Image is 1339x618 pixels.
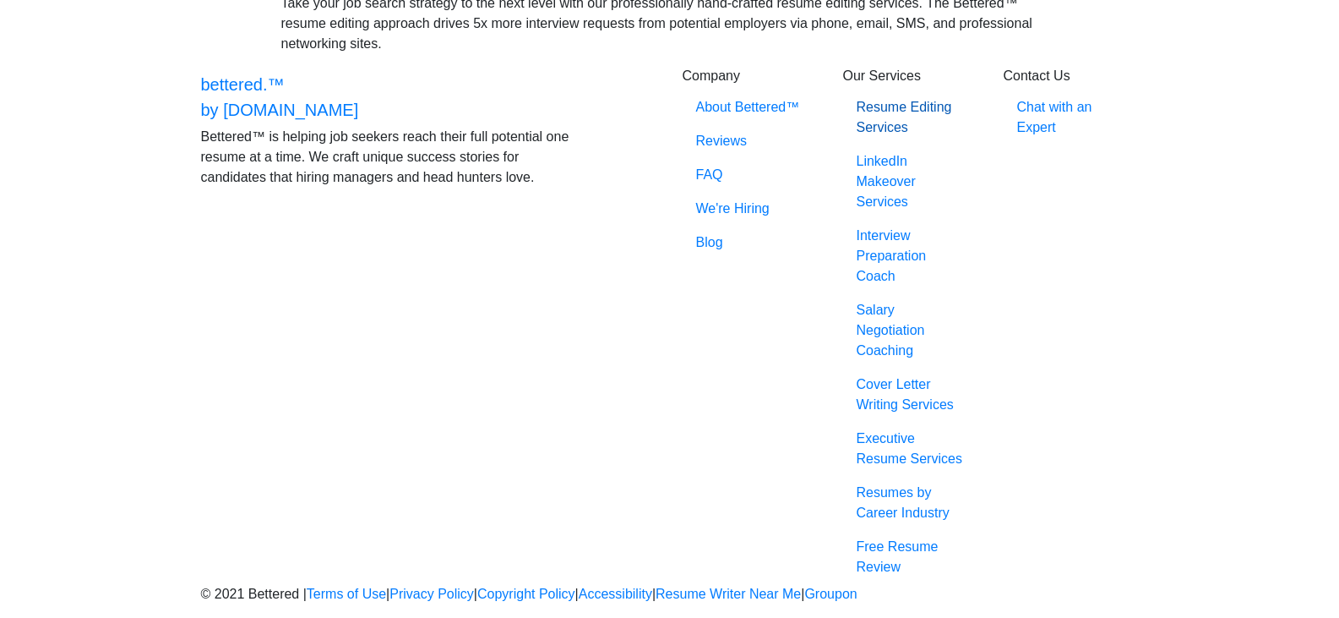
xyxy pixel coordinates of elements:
[1004,68,1139,84] h6: Contact Us
[683,124,818,158] a: Reviews
[683,68,818,84] h6: Company
[579,587,652,601] a: Accessibility
[843,422,978,476] a: Executive Resume Services
[843,476,978,530] a: Resumes by Career Industry
[1004,90,1139,145] a: Chat with an Expert
[307,587,386,601] a: Terms of Use
[683,90,818,124] a: About Bettered™
[843,293,978,368] a: Salary Negotiation Coaching
[683,158,818,192] a: FAQ
[477,587,575,601] a: Copyright Policy
[843,68,978,84] h6: Our Services
[843,368,978,422] a: Cover Letter Writing Services
[843,219,978,293] a: Interview Preparation Coach
[201,68,359,127] a: bettered.™by [DOMAIN_NAME]
[201,584,1139,604] p: © 2021 Bettered | | | | | |
[843,530,978,584] a: Free Resume Review
[683,192,818,226] a: We're Hiring
[389,587,474,601] a: Privacy Policy
[843,145,978,219] a: LinkedIn Makeover Services
[656,587,801,601] a: Resume Writer Near Me
[804,587,857,601] a: Groupon
[843,90,978,145] a: Resume Editing Services
[683,226,818,260] a: Blog
[201,127,577,188] p: Bettered™ is helping job seekers reach their full potential one resume at a time. We craft unique...
[201,101,359,119] span: by [DOMAIN_NAME]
